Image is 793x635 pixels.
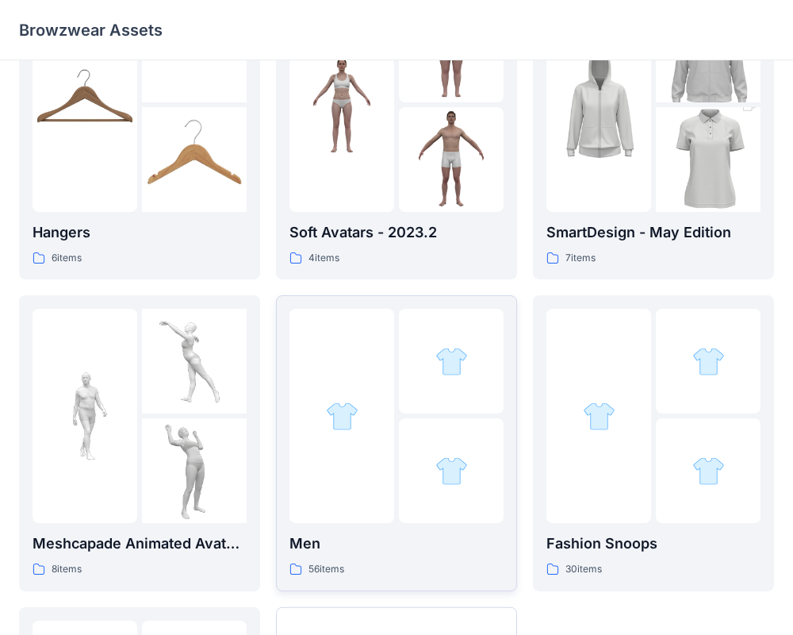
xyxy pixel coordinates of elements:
[289,533,504,555] p: Men
[289,52,394,157] img: folder 1
[308,250,339,267] p: 4 items
[692,455,725,487] img: folder 3
[656,81,760,238] img: folder 3
[52,250,82,267] p: 6 items
[308,561,344,578] p: 56 items
[326,400,358,433] img: folder 1
[435,455,468,487] img: folder 3
[692,345,725,378] img: folder 2
[52,561,82,578] p: 8 items
[19,295,260,591] a: folder 1folder 2folder 3Meshcapade Animated Avatars8items
[19,19,163,41] p: Browzwear Assets
[33,533,247,555] p: Meshcapade Animated Avatars
[565,250,596,267] p: 7 items
[33,52,137,157] img: folder 1
[546,221,760,244] p: SmartDesign - May Edition
[276,295,517,591] a: folder 1folder 2folder 3Men56items
[583,400,615,433] img: folder 1
[533,295,774,591] a: folder 1folder 2folder 3Fashion Snoops30items
[435,345,468,378] img: folder 2
[565,561,602,578] p: 30 items
[142,107,247,212] img: folder 3
[33,364,137,468] img: folder 1
[142,309,247,414] img: folder 2
[289,221,504,244] p: Soft Avatars - 2023.2
[546,533,760,555] p: Fashion Snoops
[33,221,247,244] p: Hangers
[399,107,504,212] img: folder 3
[546,26,651,183] img: folder 1
[142,418,247,523] img: folder 3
